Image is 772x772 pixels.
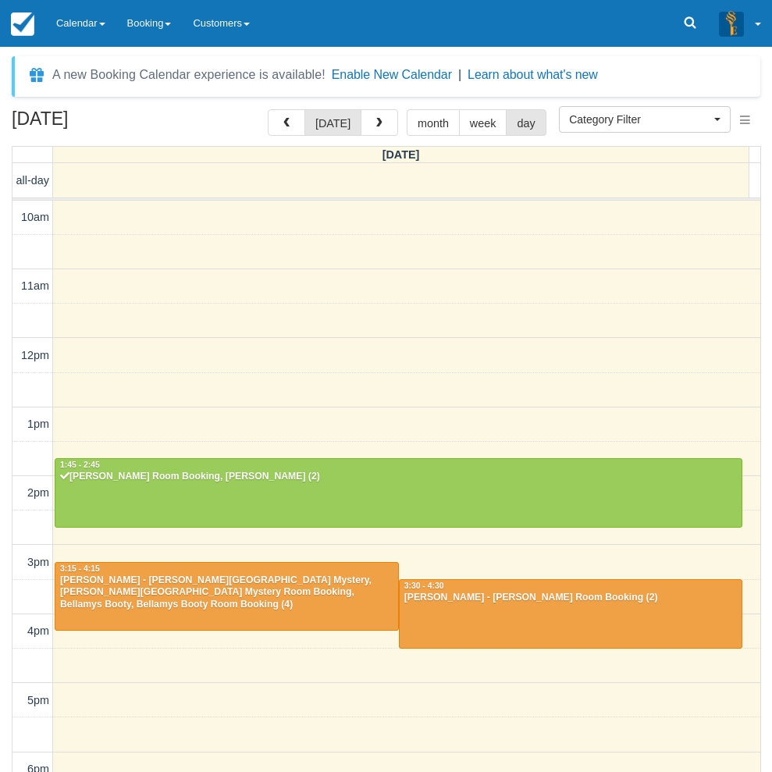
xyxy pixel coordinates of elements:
a: 3:15 - 4:15[PERSON_NAME] - [PERSON_NAME][GEOGRAPHIC_DATA] Mystery, [PERSON_NAME][GEOGRAPHIC_DATA]... [55,562,399,631]
button: week [459,109,507,136]
span: 5pm [27,694,49,706]
span: Category Filter [569,112,710,127]
span: [DATE] [382,148,420,161]
button: [DATE] [304,109,361,136]
span: 10am [21,211,49,223]
button: Category Filter [559,106,731,133]
span: 1:45 - 2:45 [60,461,100,469]
span: 3pm [27,556,49,568]
a: 3:30 - 4:30[PERSON_NAME] - [PERSON_NAME] Room Booking (2) [399,579,743,648]
a: 1:45 - 2:45[PERSON_NAME] Room Booking, [PERSON_NAME] (2) [55,458,742,527]
button: Enable New Calendar [332,67,452,83]
div: [PERSON_NAME] - [PERSON_NAME][GEOGRAPHIC_DATA] Mystery, [PERSON_NAME][GEOGRAPHIC_DATA] Mystery Ro... [59,575,394,612]
span: 2pm [27,486,49,499]
img: A3 [719,11,744,36]
span: all-day [16,174,49,187]
button: day [506,109,546,136]
a: Learn about what's new [468,68,598,81]
span: 11am [21,279,49,292]
span: 1pm [27,418,49,430]
span: 3:15 - 4:15 [60,564,100,573]
span: 4pm [27,624,49,637]
span: 12pm [21,349,49,361]
span: | [458,68,461,81]
img: checkfront-main-nav-mini-logo.png [11,12,34,36]
button: month [407,109,460,136]
div: [PERSON_NAME] Room Booking, [PERSON_NAME] (2) [59,471,738,483]
div: [PERSON_NAME] - [PERSON_NAME] Room Booking (2) [404,592,738,604]
div: A new Booking Calendar experience is available! [52,66,326,84]
span: 3:30 - 4:30 [404,582,444,590]
h2: [DATE] [12,109,209,138]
